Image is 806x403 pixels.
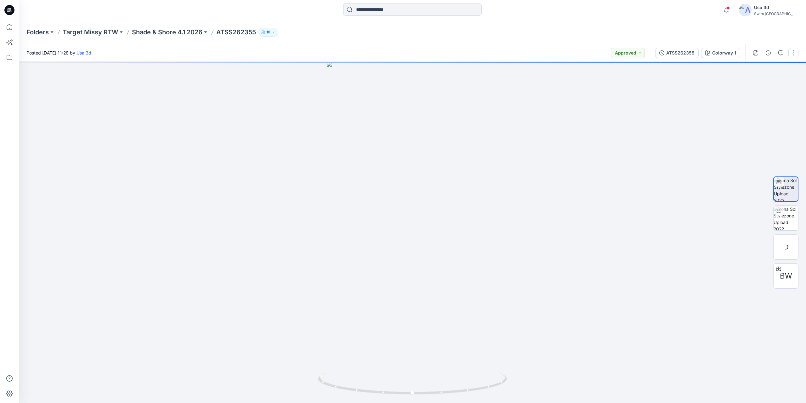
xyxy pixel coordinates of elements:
[739,4,752,16] img: avatar
[754,11,798,16] div: Swim [GEOGRAPHIC_DATA]
[774,177,798,201] img: Kona Sol Stylezone Upload 2022
[63,28,118,37] a: Target Missy RTW
[666,49,695,56] div: ATSS262355
[216,28,256,37] p: ATSS262355
[266,29,270,36] p: 18
[26,28,49,37] a: Folders
[132,28,202,37] a: Shade & Shore 4.1 2026
[774,206,798,230] img: Kona Sol Stylezone Upload 2022
[655,48,699,58] button: ATSS262355
[763,48,773,58] button: Details
[26,49,91,56] span: Posted [DATE] 11:28 by
[77,50,91,55] a: Usa 3d
[258,28,278,37] button: 18
[701,48,740,58] button: Colorway 1
[712,49,736,56] div: Colorway 1
[754,4,798,11] div: Usa 3d
[780,270,792,282] span: BW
